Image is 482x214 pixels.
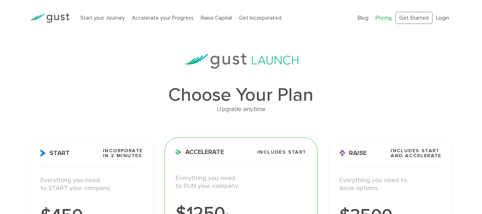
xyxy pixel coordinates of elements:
[184,54,299,69] img: gust-launch-logos.svg
[239,15,281,21] a: Get Incorporated
[339,149,345,157] img: Raise Icon
[40,149,70,157] span: Start
[257,150,306,155] span: Includes START
[40,149,46,157] img: Start Icon X2
[132,15,194,21] a: Accelerate your Progress
[103,148,143,158] span: Incorporate in 2 Minutes
[376,15,392,21] a: Pricing
[80,15,125,21] a: Start your Journey
[29,86,453,104] h1: Choose Your Plan
[339,149,367,157] span: Raise
[40,176,143,193] p: Everything you need to START your company.
[176,149,182,155] img: Accelerate Icon
[391,148,442,158] span: Includes START and ACCELERATE
[176,149,224,155] span: Accelerate
[339,176,442,193] p: Everything you need to issue options.
[29,13,70,23] img: Gust Logo
[176,174,306,190] p: Everything you need to RUN your company.
[358,15,368,21] a: Blog
[395,12,433,24] a: Get Started
[201,15,232,21] a: Raise Capital
[29,104,453,115] div: Upgrade anytime
[436,15,449,21] a: Login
